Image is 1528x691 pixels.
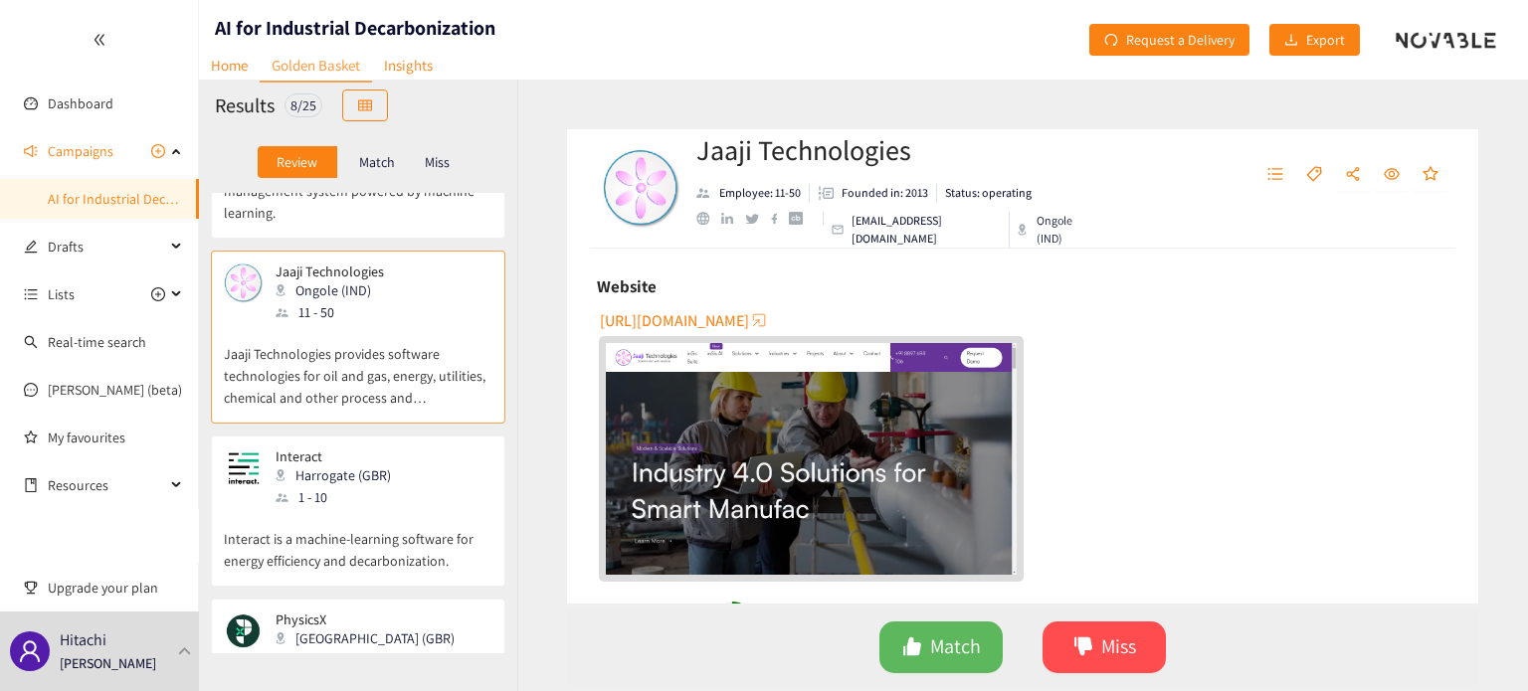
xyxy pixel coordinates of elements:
[224,508,492,572] p: Interact is a machine-learning software for energy efficiency and decarbonization.
[879,621,1003,673] button: likeMatch
[1413,159,1448,191] button: star
[151,287,165,301] span: plus-circle
[1267,166,1283,184] span: unordered-list
[1429,596,1528,691] div: チャットウィジェット
[277,154,317,170] p: Review
[48,94,113,112] a: Dashboard
[276,301,396,323] div: 11 - 50
[359,154,395,170] p: Match
[276,486,403,508] div: 1 - 10
[48,274,75,314] span: Lists
[224,323,492,409] p: Jaaji Technologies provides software technologies for oil and gas, energy, utilities, chemical an...
[606,343,1017,574] a: website
[1284,33,1298,49] span: download
[1104,33,1118,49] span: redo
[93,33,106,47] span: double-left
[597,271,657,301] h6: Website
[215,14,495,42] h1: AI for Industrial Decarbonization
[276,263,384,279] p: Jaaji Technologies
[358,98,372,114] span: table
[1429,596,1528,691] iframe: Chat Widget
[696,212,721,225] a: website
[1043,621,1166,673] button: dislikeMiss
[600,304,769,336] button: [URL][DOMAIN_NAME]
[1306,166,1322,184] span: tag
[1089,24,1249,56] button: redoRequest a Delivery
[48,190,241,208] a: AI for Industrial Decarbonization
[721,213,745,225] a: linkedin
[48,568,183,607] span: Upgrade your plan
[276,279,396,301] div: Ongole (IND)
[1257,159,1293,191] button: unordered-list
[902,636,922,659] span: like
[930,631,981,662] span: Match
[600,308,749,333] span: [URL][DOMAIN_NAME]
[48,418,183,457] a: My favourites
[276,464,403,486] div: Harrogate (GBR)
[48,333,146,351] a: Real-time search
[60,652,156,674] p: [PERSON_NAME]
[60,627,106,652] p: Hitachi
[771,213,790,224] a: facebook
[24,581,38,595] span: trophy
[937,184,1032,202] li: Status
[224,448,264,488] img: Snapshot of the company's website
[1296,159,1332,191] button: tag
[276,611,455,627] p: PhysicsX
[24,287,38,301] span: unordered-list
[1306,29,1345,51] span: Export
[945,184,1032,202] p: Status: operating
[1384,166,1400,184] span: eye
[425,154,450,170] p: Miss
[852,212,1001,248] p: [EMAIL_ADDRESS][DOMAIN_NAME]
[24,478,38,492] span: book
[1374,159,1410,191] button: eye
[199,50,260,81] a: Home
[285,93,322,117] div: 8 / 25
[276,448,391,464] p: Interact
[48,227,165,266] span: Drafts
[224,611,264,651] img: Snapshot of the company's website
[372,50,445,81] a: Insights
[215,91,275,119] h2: Results
[224,263,264,303] img: Snapshot of the company's website
[1018,212,1097,248] div: Ongole (IND)
[48,131,113,171] span: Campaigns
[1073,636,1093,659] span: dislike
[24,144,38,158] span: sound
[18,639,42,663] span: user
[745,214,770,224] a: twitter
[719,184,801,202] p: Employee: 11-50
[602,149,681,229] img: Company Logo
[1269,24,1360,56] button: downloadExport
[24,240,38,254] span: edit
[696,130,1097,170] h2: Jaaji Technologies
[1101,631,1136,662] span: Miss
[276,649,467,671] div: 101 - 250
[260,50,372,83] a: Golden Basket
[1335,159,1371,191] button: share-alt
[342,89,388,121] button: table
[842,184,928,202] p: Founded in: 2013
[48,381,182,399] a: [PERSON_NAME] (beta)
[696,184,810,202] li: Employees
[810,184,937,202] li: Founded in year
[1423,166,1438,184] span: star
[48,465,165,505] span: Resources
[1345,166,1361,184] span: share-alt
[789,212,814,225] a: crunchbase
[606,343,1017,574] img: Snapshot of the Company's website
[1126,29,1235,51] span: Request a Delivery
[276,627,467,649] div: [GEOGRAPHIC_DATA] (GBR)
[151,144,165,158] span: plus-circle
